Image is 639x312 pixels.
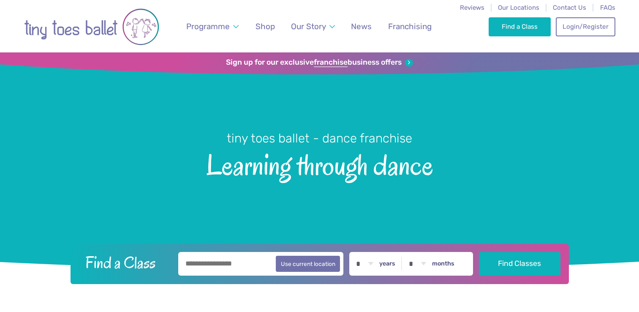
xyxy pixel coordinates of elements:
label: years [379,260,395,268]
a: News [347,16,376,36]
a: Our Story [287,16,339,36]
span: News [351,22,372,31]
a: Sign up for our exclusivefranchisebusiness offers [226,58,413,67]
a: Programme [182,16,242,36]
a: FAQs [600,4,615,11]
h2: Find a Class [79,252,172,273]
a: Our Locations [498,4,539,11]
span: Programme [186,22,230,31]
strong: franchise [314,58,348,67]
a: Contact Us [553,4,586,11]
a: Reviews [460,4,484,11]
button: Use current location [276,256,340,272]
a: Franchising [384,16,435,36]
label: months [432,260,454,268]
span: Learning through dance [15,147,624,181]
small: tiny toes ballet - dance franchise [227,131,412,145]
a: Shop [251,16,279,36]
button: Find Classes [479,252,560,276]
a: Login/Register [556,17,615,36]
span: Franchising [388,22,432,31]
img: tiny toes ballet [24,5,159,48]
span: Our Story [291,22,326,31]
a: Find a Class [489,17,551,36]
span: Shop [256,22,275,31]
